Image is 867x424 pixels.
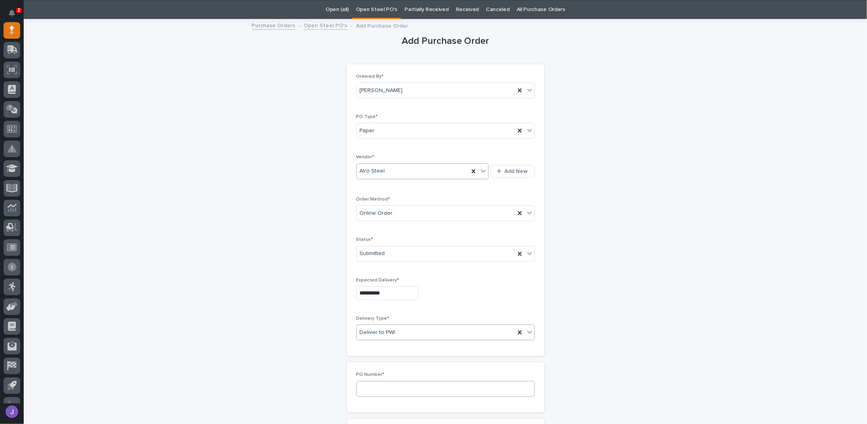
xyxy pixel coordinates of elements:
span: Alro Steel [360,167,385,175]
span: Status [356,237,373,242]
button: users-avatar [4,403,20,420]
div: Notifications2 [10,9,20,22]
span: Expected Delivery [356,278,399,283]
span: Online Order [360,209,393,218]
span: Order Method [356,197,390,202]
span: PO Number [356,372,385,377]
p: 2 [17,8,20,13]
span: [PERSON_NAME] [360,86,403,95]
a: Canceled [486,0,510,19]
a: Partially Received [404,0,448,19]
span: Add New [505,168,528,175]
a: Purchase Orders [252,21,295,30]
span: Paper [360,127,375,135]
a: Open Steel PO's [304,21,348,30]
a: Open Steel PO's [356,0,397,19]
a: All Purchase Orders [517,0,565,19]
p: Add Purchase Order [356,21,408,30]
span: PO Type [356,114,378,119]
button: Notifications [4,5,20,21]
span: Delivery Type [356,316,389,321]
a: Received [456,0,479,19]
a: Open (all) [325,0,349,19]
span: Submitted [360,250,385,258]
span: Vendor [356,155,374,159]
span: Ordered By [356,74,384,79]
h1: Add Purchase Order [347,36,544,47]
button: Add New [490,165,534,178]
span: Deliver to PWI [360,328,395,337]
